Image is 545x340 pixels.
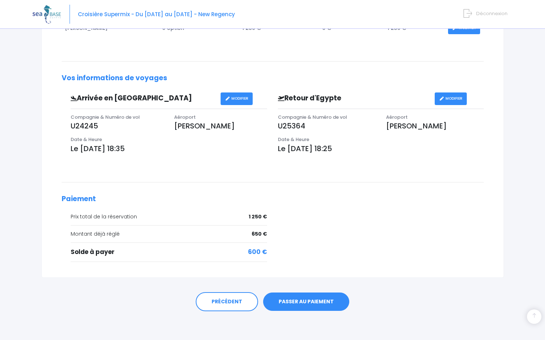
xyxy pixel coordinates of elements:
p: [PERSON_NAME] [386,121,483,131]
span: Date & Heure [278,136,309,143]
p: U24245 [71,121,164,131]
span: Aéroport [174,114,196,121]
h2: Vos informations de voyages [62,74,484,82]
span: 600 € [248,248,267,257]
span: 1 250 € [249,213,267,221]
span: Croisière Supermix - Du [DATE] au [DATE] - New Regency [78,10,235,18]
p: Le [DATE] 18:35 [71,143,267,154]
span: 0 option [162,24,184,32]
h3: Retour d'Egypte [272,94,435,103]
div: Prix total de la réservation [71,213,267,221]
a: MODIFIER [435,92,467,105]
a: PASSER AU PAIEMENT [263,293,349,311]
div: Solde à payer [71,248,267,257]
p: [PERSON_NAME] [174,121,267,131]
h3: Arrivée en [GEOGRAPHIC_DATA] [65,94,221,103]
span: Compagnie & Numéro de vol [278,114,347,121]
span: 650 € [252,230,267,238]
span: Aéroport [386,114,408,121]
p: Le [DATE] 18:25 [278,143,484,154]
a: PRÉCÉDENT [196,292,258,312]
div: Montant déjà réglé [71,230,267,238]
span: Compagnie & Numéro de vol [71,114,140,121]
p: U25364 [278,121,375,131]
a: MODIFIER [221,92,253,105]
span: Déconnexion [476,10,508,17]
span: Date & Heure [71,136,102,143]
h2: Paiement [62,195,484,203]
